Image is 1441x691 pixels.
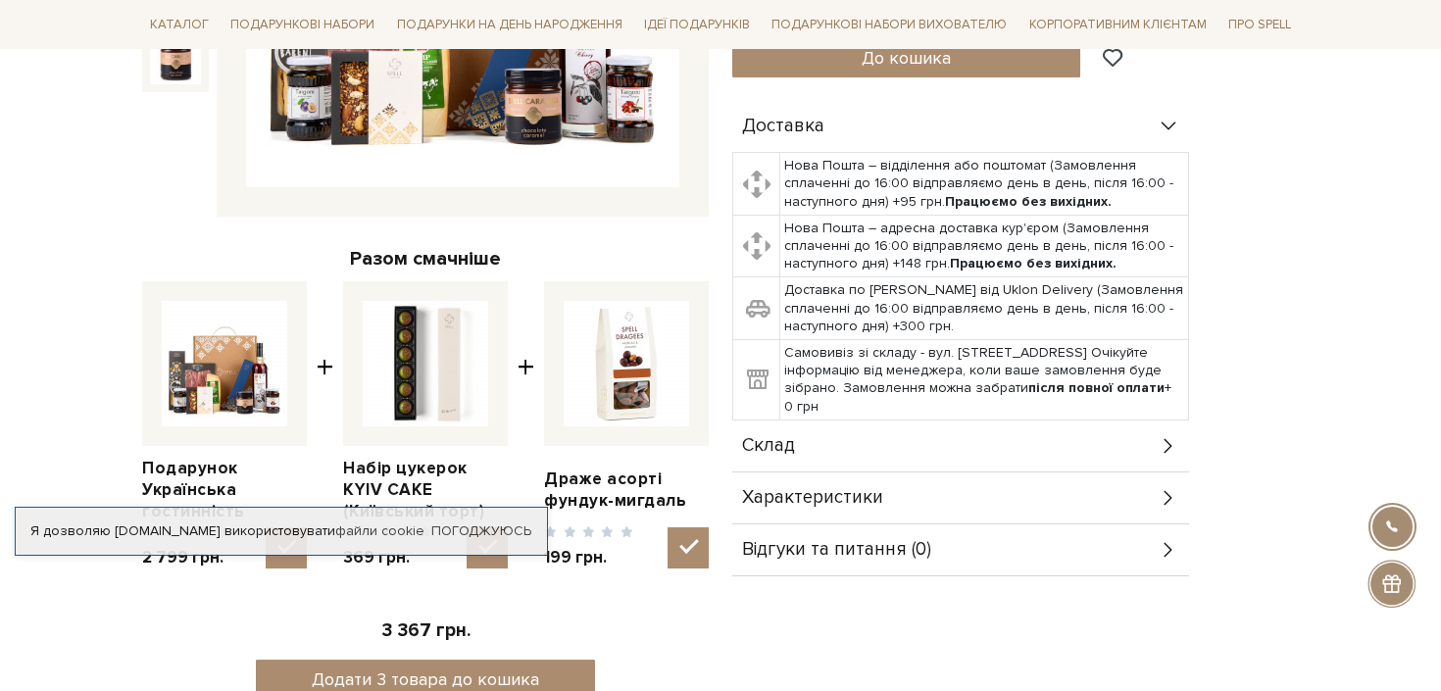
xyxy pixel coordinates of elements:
div: Разом смачніше [142,246,709,271]
img: Подарунок Українська гостинність [150,32,201,83]
span: 3 367 грн. [381,619,471,642]
b: Працюємо без вихідних. [950,255,1117,271]
div: Я дозволяю [DOMAIN_NAME] використовувати [16,522,547,540]
a: Корпоративним клієнтам [1021,8,1215,41]
a: Ідеї подарунків [636,10,758,40]
span: Доставка [742,118,824,135]
span: Відгуки та питання (0) [742,541,931,559]
a: Про Spell [1220,10,1299,40]
a: Подарунок Українська гостинність [142,458,307,522]
a: Каталог [142,10,217,40]
span: 199 грн. [544,547,633,568]
span: 2 799 грн. [142,547,231,568]
a: Набір цукерок KYIV CAKE (Київський торт) [343,458,508,522]
a: Подарункові набори [223,10,382,40]
a: Подарункові набори вихователю [764,8,1015,41]
a: Погоджуюсь [431,522,531,540]
img: Подарунок Українська гостинність [162,301,287,426]
button: До кошика [732,38,1080,77]
span: До кошика [862,47,951,69]
a: Драже асорті фундук-мигдаль [544,469,709,512]
a: Подарунки на День народження [389,10,630,40]
a: файли cookie [335,522,424,539]
img: Набір цукерок KYIV CAKE (Київський торт) [363,301,488,426]
b: після повної оплати [1028,379,1165,396]
span: 369 грн. [343,547,432,568]
td: Доставка по [PERSON_NAME] від Uklon Delivery (Замовлення сплаченні до 16:00 відправляємо день в д... [780,277,1189,340]
span: Характеристики [742,489,883,507]
td: Самовивіз зі складу - вул. [STREET_ADDRESS] Очікуйте інформацію від менеджера, коли ваше замовлен... [780,340,1189,420]
td: Нова Пошта – адресна доставка кур'єром (Замовлення сплаченні до 16:00 відправляємо день в день, п... [780,215,1189,277]
img: Драже асорті фундук-мигдаль [564,301,689,426]
span: + [518,281,534,568]
b: Працюємо без вихідних. [945,193,1112,210]
td: Нова Пошта – відділення або поштомат (Замовлення сплаченні до 16:00 відправляємо день в день, піс... [780,153,1189,216]
span: + [317,281,333,568]
span: Склад [742,437,795,455]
